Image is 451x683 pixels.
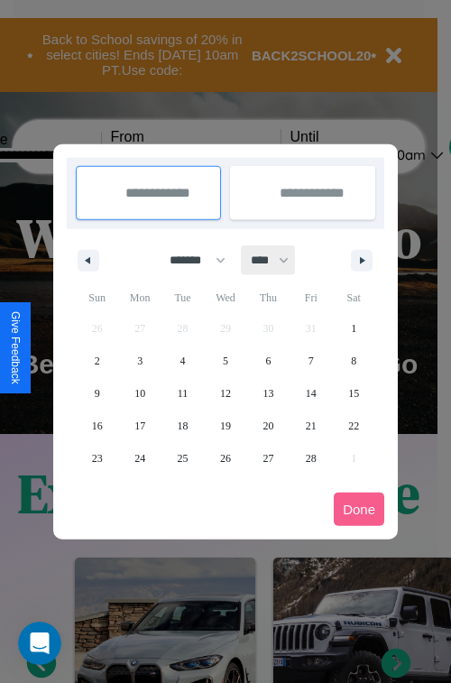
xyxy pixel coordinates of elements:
[118,377,161,410] button: 10
[134,410,145,442] span: 17
[134,377,145,410] span: 10
[290,410,332,442] button: 21
[290,442,332,475] button: 28
[76,283,118,312] span: Sun
[247,377,290,410] button: 13
[76,410,118,442] button: 16
[333,345,375,377] button: 8
[178,442,189,475] span: 25
[161,442,204,475] button: 25
[334,493,384,526] button: Done
[351,345,356,377] span: 8
[306,442,317,475] span: 28
[161,283,204,312] span: Tue
[306,410,317,442] span: 21
[92,442,103,475] span: 23
[333,312,375,345] button: 1
[204,377,246,410] button: 12
[351,312,356,345] span: 1
[118,410,161,442] button: 17
[262,442,273,475] span: 27
[178,377,189,410] span: 11
[290,283,332,312] span: Fri
[76,345,118,377] button: 2
[95,377,100,410] span: 9
[247,283,290,312] span: Thu
[9,311,22,384] div: Give Feedback
[348,377,359,410] span: 15
[308,345,314,377] span: 7
[118,283,161,312] span: Mon
[76,442,118,475] button: 23
[265,345,271,377] span: 6
[178,410,189,442] span: 18
[92,410,103,442] span: 16
[137,345,143,377] span: 3
[18,622,61,665] iframe: Intercom live chat
[333,377,375,410] button: 15
[161,377,204,410] button: 11
[290,377,332,410] button: 14
[306,377,317,410] span: 14
[333,410,375,442] button: 22
[118,442,161,475] button: 24
[262,377,273,410] span: 13
[348,410,359,442] span: 22
[204,283,246,312] span: Wed
[204,442,246,475] button: 26
[180,345,186,377] span: 4
[247,410,290,442] button: 20
[290,345,332,377] button: 7
[220,442,231,475] span: 26
[247,442,290,475] button: 27
[118,345,161,377] button: 3
[161,410,204,442] button: 18
[247,345,290,377] button: 6
[223,345,228,377] span: 5
[134,442,145,475] span: 24
[204,410,246,442] button: 19
[204,345,246,377] button: 5
[262,410,273,442] span: 20
[161,345,204,377] button: 4
[333,283,375,312] span: Sat
[95,345,100,377] span: 2
[76,377,118,410] button: 9
[220,377,231,410] span: 12
[220,410,231,442] span: 19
